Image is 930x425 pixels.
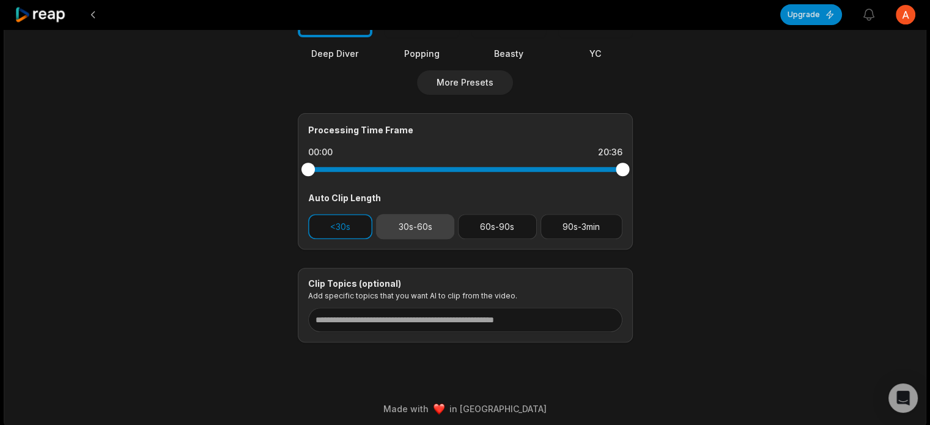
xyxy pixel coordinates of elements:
[434,404,445,415] img: heart emoji
[888,383,918,413] div: Open Intercom Messenger
[541,214,622,239] button: 90s-3min
[308,278,622,289] div: Clip Topics (optional)
[558,47,633,60] div: YC
[598,146,622,158] div: 20:36
[471,47,546,60] div: Beasty
[417,70,513,95] button: More Presets
[298,47,372,60] div: Deep Diver
[780,4,842,25] button: Upgrade
[308,146,333,158] div: 00:00
[308,214,373,239] button: <30s
[308,124,622,136] div: Processing Time Frame
[308,191,622,204] div: Auto Clip Length
[15,402,915,415] div: Made with in [GEOGRAPHIC_DATA]
[458,214,537,239] button: 60s-90s
[376,214,454,239] button: 30s-60s
[385,47,459,60] div: Popping
[308,291,622,300] p: Add specific topics that you want AI to clip from the video.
